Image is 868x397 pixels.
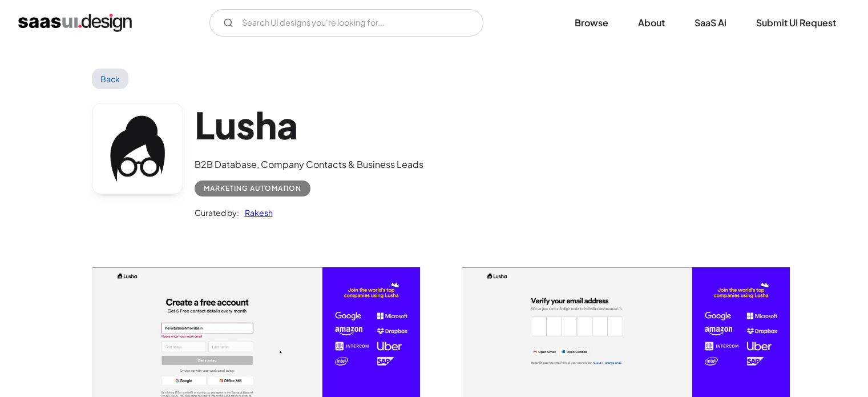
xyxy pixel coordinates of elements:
a: Rakesh [239,206,273,219]
a: Browse [561,10,622,35]
div: Marketing Automation [204,182,301,195]
input: Search UI designs you're looking for... [209,9,483,37]
div: Curated by: [195,206,239,219]
form: Email Form [209,9,483,37]
a: home [18,14,132,32]
a: Submit UI Request [742,10,850,35]
a: SaaS Ai [681,10,740,35]
div: B2B Database, Company Contacts & Business Leads [195,158,423,171]
h1: Lusha [195,103,423,147]
a: Back [92,69,129,89]
a: About [624,10,679,35]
